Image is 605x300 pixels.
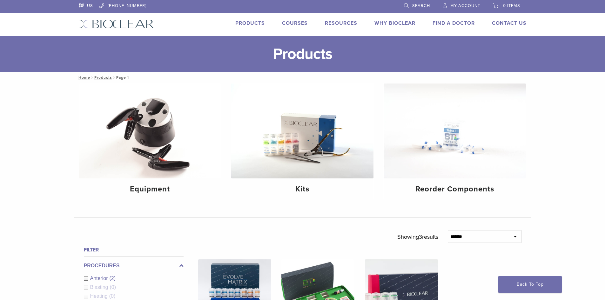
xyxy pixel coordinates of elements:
[90,76,94,79] span: /
[79,83,221,178] img: Equipment
[389,183,521,195] h4: Reorder Components
[84,262,184,270] label: Procedures
[412,3,430,8] span: Search
[112,76,116,79] span: /
[109,293,116,299] span: (0)
[79,83,221,199] a: Equipment
[374,20,415,26] a: Why Bioclear
[110,284,116,290] span: (0)
[90,293,109,299] span: Heating
[492,20,527,26] a: Contact Us
[419,233,422,240] span: 3
[94,75,112,80] a: Products
[84,246,184,254] h4: Filter
[84,183,216,195] h4: Equipment
[74,72,531,83] nav: Page 1
[79,19,154,29] img: Bioclear
[236,183,368,195] h4: Kits
[503,3,520,8] span: 0 items
[90,276,110,281] span: Anterior
[325,20,357,26] a: Resources
[498,276,562,293] a: Back To Top
[90,284,110,290] span: Blasting
[433,20,475,26] a: Find A Doctor
[397,230,438,243] p: Showing results
[384,83,526,199] a: Reorder Components
[384,83,526,178] img: Reorder Components
[231,83,373,199] a: Kits
[77,75,90,80] a: Home
[450,3,480,8] span: My Account
[235,20,265,26] a: Products
[282,20,308,26] a: Courses
[110,276,116,281] span: (2)
[231,83,373,178] img: Kits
